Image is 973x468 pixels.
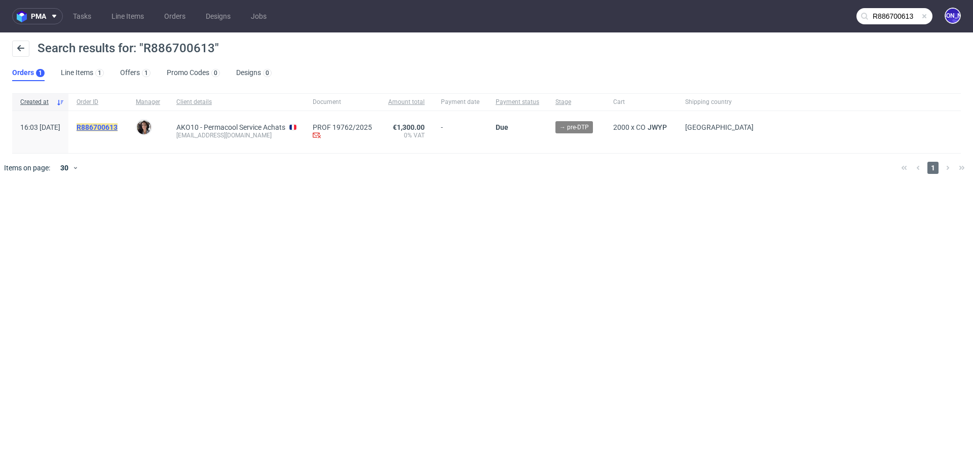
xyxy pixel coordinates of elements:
span: Document [313,98,372,106]
a: Tasks [67,8,97,24]
span: [GEOGRAPHIC_DATA] [685,123,754,131]
span: - [441,123,479,141]
span: → pre-DTP [559,123,589,132]
img: Moreno Martinez Cristina [137,120,151,134]
a: Line Items1 [61,65,104,81]
span: CO [636,123,646,131]
span: Search results for: "R886700613" [38,41,219,55]
span: Items on page: [4,163,50,173]
span: Shipping country [685,98,754,106]
a: Jobs [245,8,273,24]
span: Manager [136,98,160,106]
span: Payment status [496,98,539,106]
span: €1,300.00 [393,123,425,131]
div: x [613,123,669,131]
span: Amount total [388,98,425,106]
a: Line Items [105,8,150,24]
span: Stage [555,98,597,106]
span: Order ID [77,98,120,106]
span: 1 [927,162,939,174]
div: 1 [98,69,101,77]
span: 2000 [613,123,629,131]
a: PROF 19762/2025 [313,123,372,131]
a: R886700613 [77,123,120,131]
div: 1 [39,69,42,77]
mark: R886700613 [77,123,118,131]
div: 30 [54,161,72,175]
span: pma [31,13,46,20]
a: Promo Codes0 [167,65,220,81]
a: AKO10 - Permacool Service Achats [176,123,285,131]
span: Due [496,123,508,131]
a: Designs0 [236,65,272,81]
div: [EMAIL_ADDRESS][DOMAIN_NAME] [176,131,296,139]
span: Payment date [441,98,479,106]
figcaption: [PERSON_NAME] [946,9,960,23]
div: 1 [144,69,148,77]
a: Orders [158,8,192,24]
a: JWYP [646,123,669,131]
div: 0 [214,69,217,77]
img: logo [17,11,31,22]
span: 0% VAT [388,131,425,139]
span: Client details [176,98,296,106]
button: pma [12,8,63,24]
span: 16:03 [DATE] [20,123,60,131]
a: Offers1 [120,65,151,81]
a: Orders1 [12,65,45,81]
span: Created at [20,98,52,106]
a: Designs [200,8,237,24]
div: 0 [266,69,269,77]
span: Cart [613,98,669,106]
